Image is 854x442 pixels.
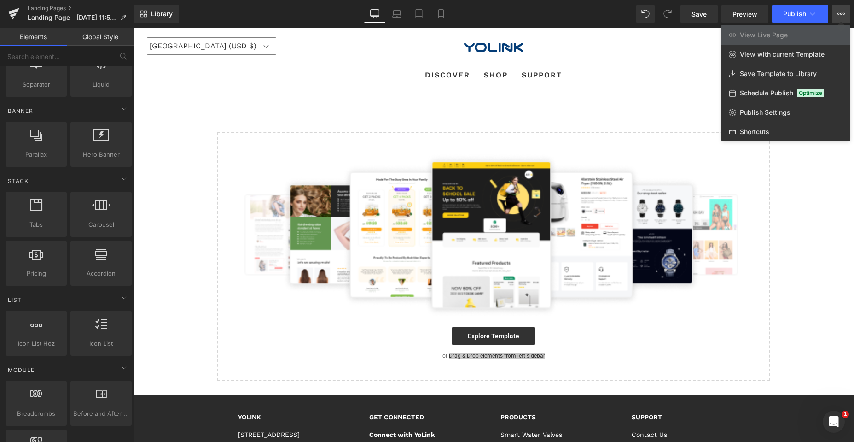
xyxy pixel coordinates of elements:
[386,5,408,23] a: Laptop
[351,41,375,53] span: SHOP
[740,89,793,97] span: Schedule Publish
[7,365,35,374] span: Module
[351,37,375,58] a: SHOP
[8,150,64,159] span: Parallax
[73,80,129,89] span: Liquid
[292,37,337,58] a: DISCOVER
[704,15,707,21] span: 0
[686,14,707,23] span: Cart -
[658,5,677,23] button: Redo
[740,70,817,78] span: Save Template to Library
[623,13,649,23] button: Open search bar
[99,325,622,331] p: or Drag & Drop elements from left sidebar
[832,5,850,23] button: View Live PageView with current TemplateSave Template to LibrarySchedule PublishOptimizePublish S...
[740,50,825,59] span: View with current Template
[499,385,616,398] h3: Support
[7,295,23,304] span: List
[430,5,452,23] a: Mobile
[732,9,757,19] span: Preview
[842,411,849,418] span: 1
[73,150,129,159] span: Hero Banner
[73,339,129,348] span: Icon List
[499,403,534,411] a: Contact Us
[364,5,386,23] a: Desktop
[408,5,430,23] a: Tablet
[636,5,655,23] button: Undo
[721,5,768,23] a: Preview
[151,10,173,18] span: Library
[7,177,29,185] span: Stack
[134,5,179,23] a: New Library
[331,14,390,26] img: YoLink
[740,108,790,117] span: Publish Settings
[772,5,828,23] button: Publish
[8,409,64,418] span: Breadcrumbs
[28,5,134,12] a: Landing Pages
[389,41,429,53] span: SUPPORT
[367,385,485,398] h3: Products
[740,31,788,39] span: View Live Page
[691,9,707,19] span: Save
[783,10,806,18] span: Publish
[28,14,116,21] span: Landing Page - [DATE] 11:58:55
[740,128,769,136] span: Shortcuts
[73,409,129,418] span: Before and After Images
[823,411,845,433] iframe: Intercom live chat
[236,385,354,398] h3: get connected
[105,402,222,412] p: [STREET_ADDRESS]
[686,14,707,23] a: Cart -0
[67,28,134,46] a: Global Style
[8,339,64,348] span: Icon List Hoz
[73,269,129,278] span: Accordion
[8,269,64,278] span: Pricing
[236,403,302,411] a: Connect with YoLink
[367,403,429,411] a: Smart Water Valves
[292,41,337,53] span: DISCOVER
[656,14,680,23] a: Account
[389,37,429,58] a: SUPPORT
[105,385,222,398] h3: YOLINK
[7,106,34,115] span: Banner
[14,10,143,27] button: [GEOGRAPHIC_DATA] (USD $)
[8,220,64,230] span: Tabs
[73,220,129,230] span: Carousel
[626,15,646,21] span: Search
[319,299,402,318] a: Explore Template
[797,89,824,97] span: Optimize
[8,80,64,89] span: Separator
